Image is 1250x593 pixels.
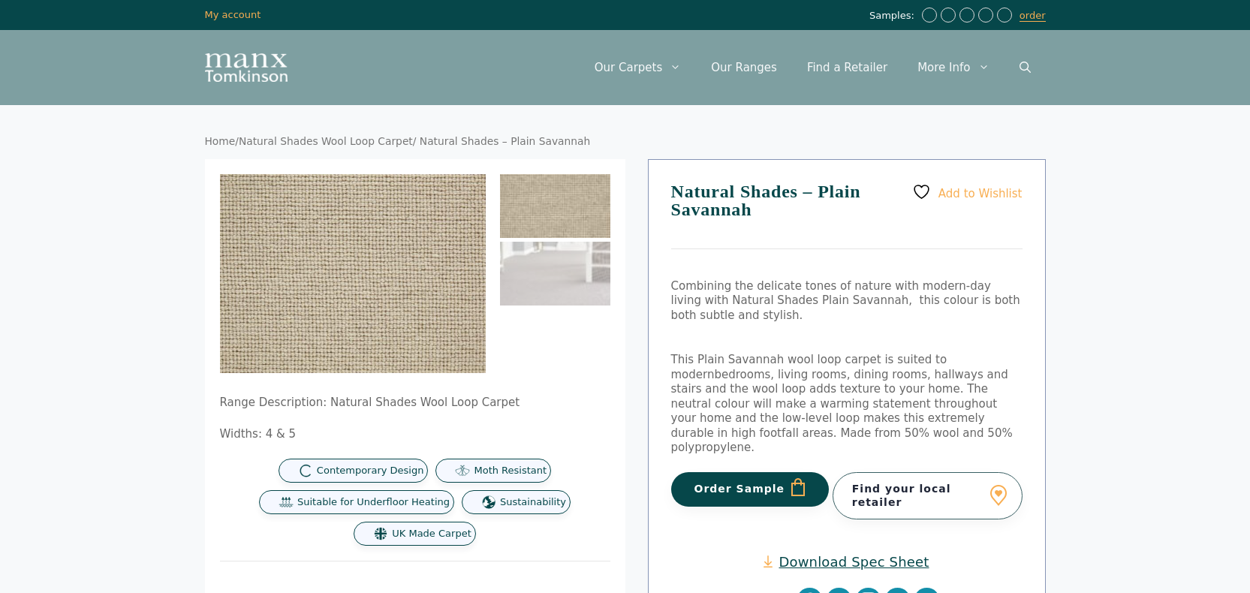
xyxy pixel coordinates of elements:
[317,465,424,477] span: Contemporary Design
[205,9,261,20] a: My account
[500,242,610,306] img: Natural Shades - Plain Savannah - Image 2
[764,553,929,570] a: Download Spec Sheet
[1020,10,1046,22] a: order
[500,174,610,238] img: Plain sandy tone
[671,368,1013,455] span: bedrooms, living rooms, dining rooms, hallways and stairs and the wool loop adds texture to your ...
[500,496,566,509] span: Sustainability
[912,182,1022,201] a: Add to Wishlist
[220,396,610,411] p: Range Description: Natural Shades Wool Loop Carpet
[696,45,792,90] a: Our Ranges
[474,465,547,477] span: Moth Resistant
[205,53,288,82] img: Manx Tomkinson
[297,496,450,509] span: Suitable for Underfloor Heating
[1005,45,1046,90] a: Open Search Bar
[671,279,1020,322] span: Combining the delicate tones of nature with modern-day living with Natural Shades Plain Savannah,...
[392,528,471,540] span: UK Made Carpet
[938,186,1023,200] span: Add to Wishlist
[580,45,1046,90] nav: Primary
[671,353,947,381] span: This Plain Savannah wool loop carpet is suited to modern
[239,135,413,147] a: Natural Shades Wool Loop Carpet
[671,472,830,507] button: Order Sample
[580,45,697,90] a: Our Carpets
[792,45,902,90] a: Find a Retailer
[671,182,1023,249] h1: Natural Shades – Plain Savannah
[869,10,918,23] span: Samples:
[220,427,610,442] p: Widths: 4 & 5
[205,135,236,147] a: Home
[205,135,1046,149] nav: Breadcrumb
[902,45,1004,90] a: More Info
[833,472,1023,519] a: Find your local retailer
